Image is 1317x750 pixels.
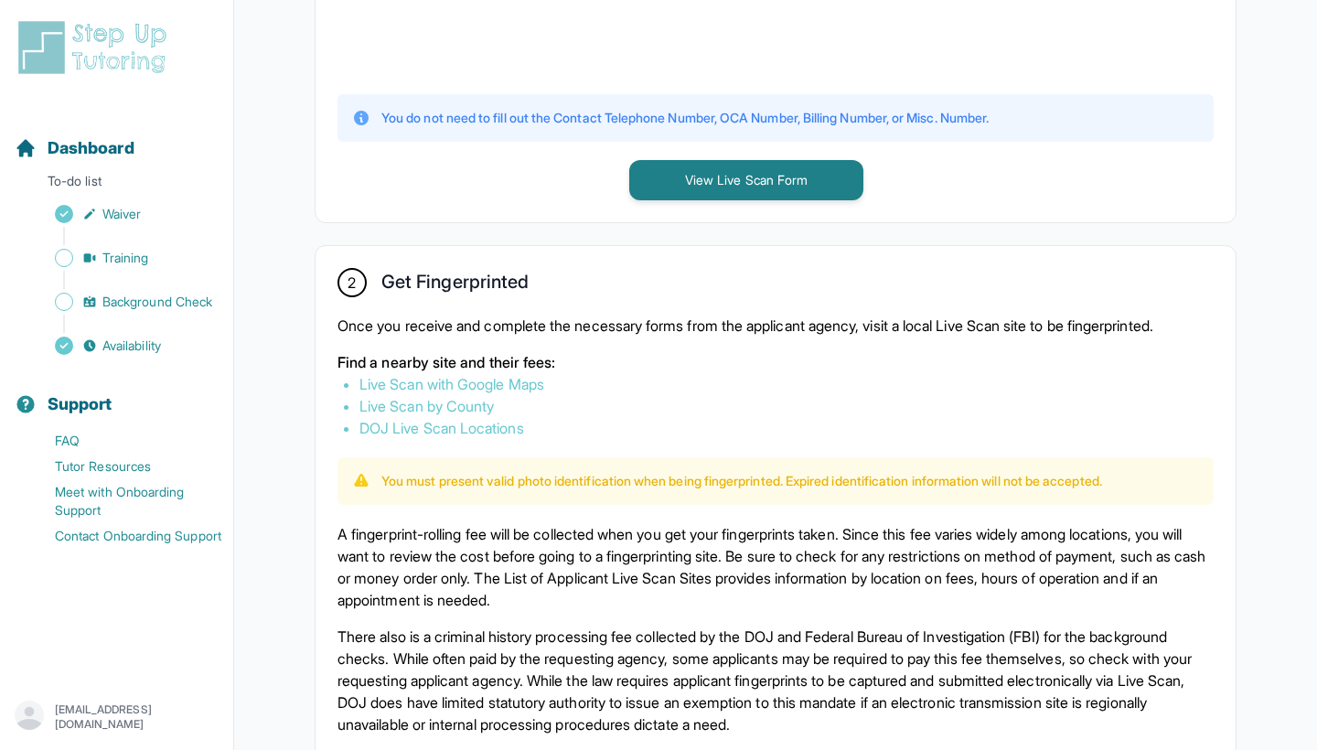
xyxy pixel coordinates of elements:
a: Meet with Onboarding Support [15,479,233,523]
a: Live Scan by County [359,397,494,415]
p: [EMAIL_ADDRESS][DOMAIN_NAME] [55,702,219,732]
a: DOJ Live Scan Locations [359,419,524,437]
span: Training [102,249,149,267]
a: Waiver [15,201,233,227]
a: Background Check [15,289,233,315]
span: 2 [348,272,356,294]
p: There also is a criminal history processing fee collected by the DOJ and Federal Bureau of Invest... [337,626,1214,735]
a: Availability [15,333,233,359]
p: Find a nearby site and their fees: [337,351,1214,373]
span: Availability [102,337,161,355]
a: View Live Scan Form [629,170,863,188]
a: FAQ [15,428,233,454]
button: Support [7,362,226,424]
button: Dashboard [7,106,226,168]
a: Contact Onboarding Support [15,523,233,549]
span: Waiver [102,205,141,223]
a: Live Scan with Google Maps [359,375,544,393]
p: Once you receive and complete the necessary forms from the applicant agency, visit a local Live S... [337,315,1214,337]
button: View Live Scan Form [629,160,863,200]
p: A fingerprint-rolling fee will be collected when you get your fingerprints taken. Since this fee ... [337,523,1214,611]
span: Dashboard [48,135,134,161]
img: logo [15,18,177,77]
a: Tutor Resources [15,454,233,479]
a: Training [15,245,233,271]
span: Background Check [102,293,212,311]
button: [EMAIL_ADDRESS][DOMAIN_NAME] [15,701,219,734]
span: Support [48,391,112,417]
p: You must present valid photo identification when being fingerprinted. Expired identification info... [381,472,1102,490]
h2: Get Fingerprinted [381,271,529,300]
a: Dashboard [15,135,134,161]
p: To-do list [7,172,226,198]
p: You do not need to fill out the Contact Telephone Number, OCA Number, Billing Number, or Misc. Nu... [381,109,989,127]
